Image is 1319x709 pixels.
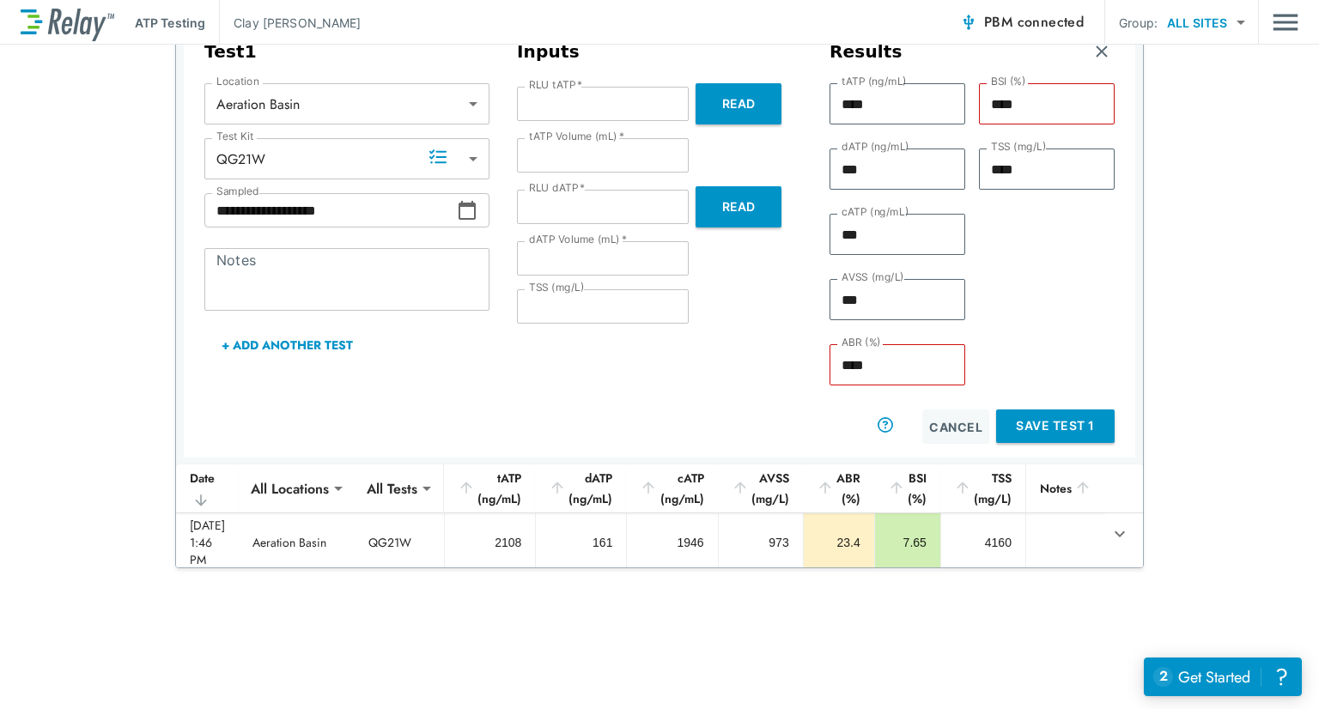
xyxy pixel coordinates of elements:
p: Clay [PERSON_NAME] [234,14,361,32]
div: tATP (ng/mL) [458,468,521,509]
button: Main menu [1273,6,1298,39]
div: [DATE] 1:46 PM [190,517,225,568]
div: BSI (%) [888,468,927,509]
div: 7.65 [889,534,927,551]
td: QG21W [355,513,444,572]
div: dATP (ng/mL) [549,468,612,509]
td: Aeration Basin [239,513,355,572]
th: Date [176,464,239,513]
button: Save Test 1 [996,409,1115,443]
button: PBM connected [953,5,1091,39]
label: tATP (ng/mL) [842,76,907,88]
label: dATP (ng/mL) [842,141,909,153]
p: Group: [1119,14,1158,32]
button: + Add Another Test [204,324,370,366]
div: 2108 [459,534,521,551]
div: TSS (mg/L) [954,468,1012,509]
label: TSS (mg/L) [529,282,585,294]
label: Sampled [216,185,259,197]
div: Notes [1040,478,1091,499]
button: expand row [1105,519,1134,548]
label: TSS (mg/L) [991,141,1047,153]
button: Read [696,83,781,124]
div: QG21W [204,142,489,176]
button: Cancel [922,409,989,444]
div: cATP (ng/mL) [640,468,703,509]
div: 4160 [955,534,1012,551]
label: cATP (ng/mL) [842,206,909,218]
div: 1946 [641,534,703,551]
div: 23.4 [818,534,860,551]
div: ABR (%) [817,468,860,509]
label: ABR (%) [842,336,881,348]
label: RLU dATP [529,182,585,194]
div: All Locations [239,471,341,506]
iframe: Resource center [1144,657,1302,696]
img: Remove [1093,43,1110,60]
div: All Tests [355,471,429,506]
label: AVSS (mg/L) [842,271,904,283]
h3: Results [830,41,903,63]
label: Test Kit [216,130,254,142]
div: 973 [732,534,789,551]
label: Location [216,76,259,88]
span: connected [1018,12,1085,32]
label: tATP Volume (mL) [529,130,624,142]
div: Aeration Basin [204,87,489,121]
button: Read [696,186,781,227]
div: 161 [550,534,612,551]
p: ATP Testing [135,14,205,32]
span: PBM [984,10,1084,34]
h3: Test 1 [204,41,489,63]
img: Drawer Icon [1273,6,1298,39]
div: AVSS (mg/L) [732,468,789,509]
h3: Inputs [517,41,802,63]
img: Connected Icon [960,14,977,31]
label: RLU tATP [529,79,582,91]
label: dATP Volume (mL) [529,233,627,245]
input: Choose date, selected date is Aug 15, 2025 [204,193,457,227]
table: sticky table [176,464,1143,573]
img: LuminUltra Relay [21,4,114,41]
label: BSI (%) [991,76,1026,88]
